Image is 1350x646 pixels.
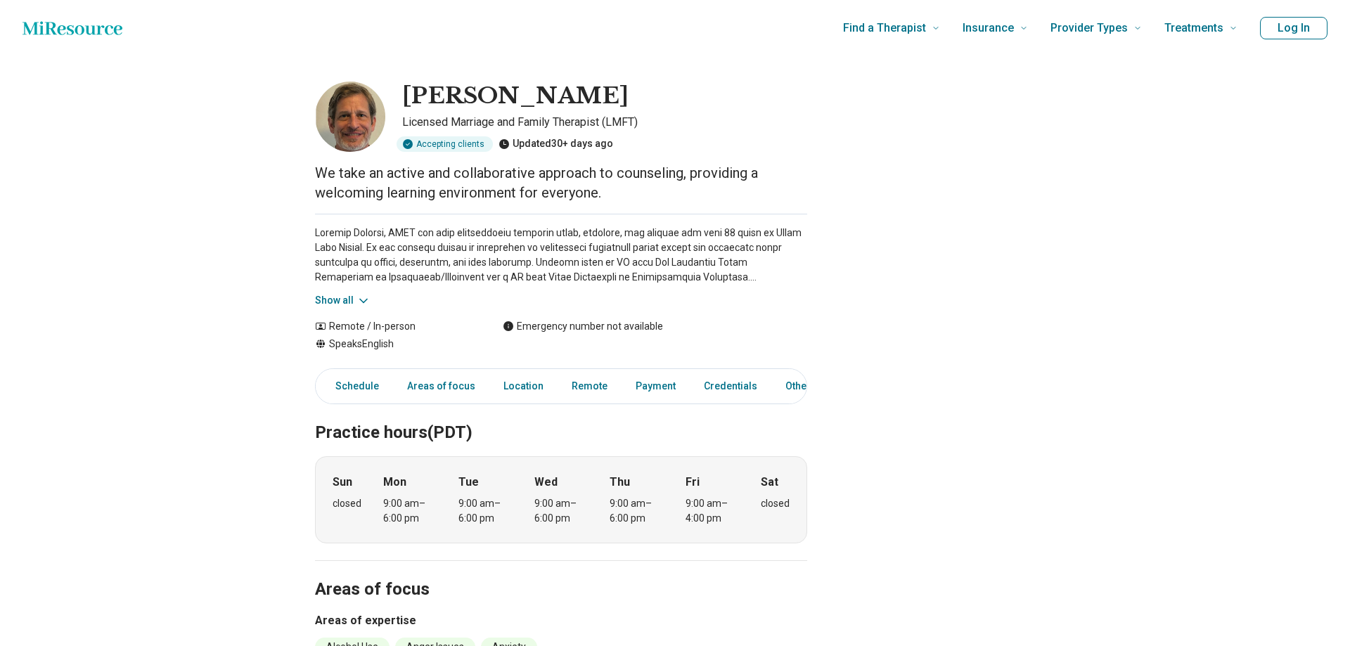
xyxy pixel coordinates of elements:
a: Remote [563,372,616,401]
strong: Mon [383,474,406,491]
button: Show all [315,293,371,308]
a: Location [495,372,552,401]
a: Other [777,372,828,401]
span: Treatments [1164,18,1223,38]
h1: [PERSON_NAME] [402,82,629,111]
div: Accepting clients [397,136,493,152]
span: Insurance [963,18,1014,38]
button: Log In [1260,17,1327,39]
p: Licensed Marriage and Family Therapist (LMFT) [402,114,807,131]
div: closed [333,496,361,511]
strong: Thu [610,474,630,491]
div: 9:00 am – 4:00 pm [686,496,740,526]
div: 9:00 am – 6:00 pm [610,496,664,526]
strong: Sun [333,474,352,491]
h3: Areas of expertise [315,612,807,629]
a: Credentials [695,372,766,401]
strong: Fri [686,474,700,491]
div: Remote / In-person [315,319,475,334]
div: Updated 30+ days ago [499,136,613,152]
div: 9:00 am – 6:00 pm [383,496,437,526]
h2: Practice hours (PDT) [315,387,807,445]
p: Loremip Dolorsi, AMET con adip elitseddoeiu temporin utlab, etdolore, mag aliquae adm veni 88 qui... [315,226,807,285]
strong: Sat [761,474,778,491]
h2: Areas of focus [315,544,807,602]
a: Payment [627,372,684,401]
div: 9:00 am – 6:00 pm [458,496,513,526]
div: When does the program meet? [315,456,807,543]
strong: Tue [458,474,479,491]
div: Emergency number not available [503,319,663,334]
span: Provider Types [1050,18,1128,38]
div: 9:00 am – 6:00 pm [534,496,589,526]
p: We take an active and collaborative approach to counseling, providing a welcoming learning enviro... [315,163,807,202]
a: Home page [22,14,122,42]
div: Speaks English [315,337,475,351]
span: Find a Therapist [843,18,926,38]
div: closed [761,496,790,511]
img: Charles Wilkins, Licensed Marriage and Family Therapist (LMFT) [315,82,385,152]
a: Schedule [319,372,387,401]
strong: Wed [534,474,558,491]
a: Areas of focus [399,372,484,401]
